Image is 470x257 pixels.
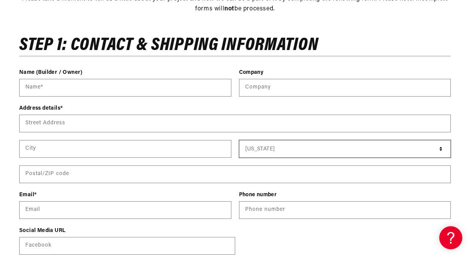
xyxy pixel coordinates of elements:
form-navigation: Step 1: Contact & Shipping Information [19,36,318,55]
input: Address 1 (Please note, we do not ship to PO Boxes) [20,115,450,132]
input: Name [20,79,231,96]
input: Facebook [20,237,235,254]
input: City [20,140,231,157]
div: Name (Builder / Owner) [19,68,231,77]
progress: 0% [19,55,451,57]
input: Email [20,202,231,219]
div: Company [239,68,451,77]
input: Postal/ZIP code [20,166,450,183]
div: Phone number [239,191,451,199]
div: Email [19,191,231,199]
strong: not [224,6,234,12]
div: Address details [19,104,451,112]
input: Company [239,79,451,96]
input: Phone number [239,202,452,219]
div: Social Media URL [19,227,235,235]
